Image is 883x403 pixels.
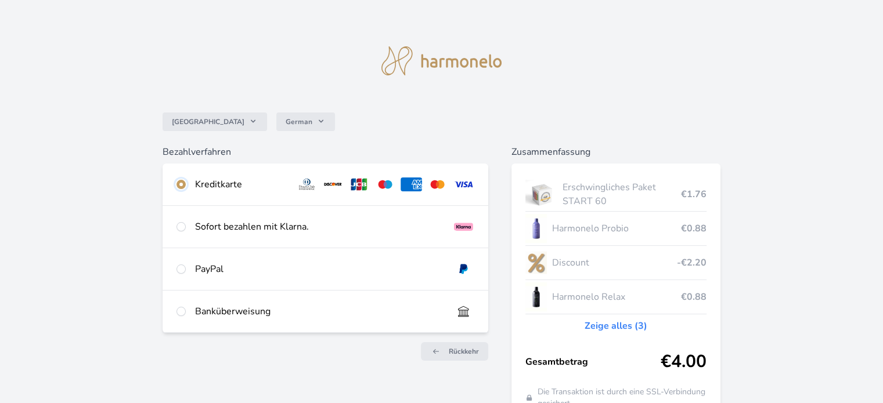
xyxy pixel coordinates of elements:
[449,347,479,356] span: Rückkehr
[681,290,707,304] span: €0.88
[381,46,502,75] img: logo.svg
[453,177,474,191] img: visa.svg
[286,117,312,126] span: German
[172,117,244,126] span: [GEOGRAPHIC_DATA]
[322,177,344,191] img: discover.svg
[195,304,443,318] div: Banküberweisung
[348,177,370,191] img: jcb.svg
[525,180,558,209] img: start.jpg
[401,177,422,191] img: amex.svg
[195,220,443,234] div: Sofort bezahlen mit Klarna.
[453,262,474,276] img: paypal.svg
[681,222,707,235] span: €0.88
[552,222,680,235] span: Harmonelo Probio
[552,290,680,304] span: Harmonelo Relax
[677,256,707,270] span: -€2.20
[163,112,267,131] button: [GEOGRAPHIC_DATA]
[525,214,547,243] img: CLEAN_PROBIO_se_stinem_x-lo.jpg
[427,177,448,191] img: mc.svg
[563,180,680,208] span: Erschwingliches Paket START 60
[195,262,443,276] div: PayPal
[163,145,488,159] h6: Bezahlverfahren
[195,177,287,191] div: Kreditkarte
[681,187,707,201] span: €1.76
[453,220,474,234] img: klarna_paynow.svg
[421,342,488,361] a: Rückkehr
[276,112,335,131] button: German
[453,304,474,318] img: bankTransfer_IBAN.svg
[511,145,720,159] h6: Zusammenfassung
[552,256,676,270] span: Discount
[296,177,318,191] img: diners.svg
[585,319,647,333] a: Zeige alles (3)
[661,351,707,372] span: €4.00
[525,282,547,311] img: CLEAN_RELAX_se_stinem_x-lo.jpg
[374,177,396,191] img: maestro.svg
[525,248,547,277] img: discount-lo.png
[525,355,661,369] span: Gesamtbetrag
